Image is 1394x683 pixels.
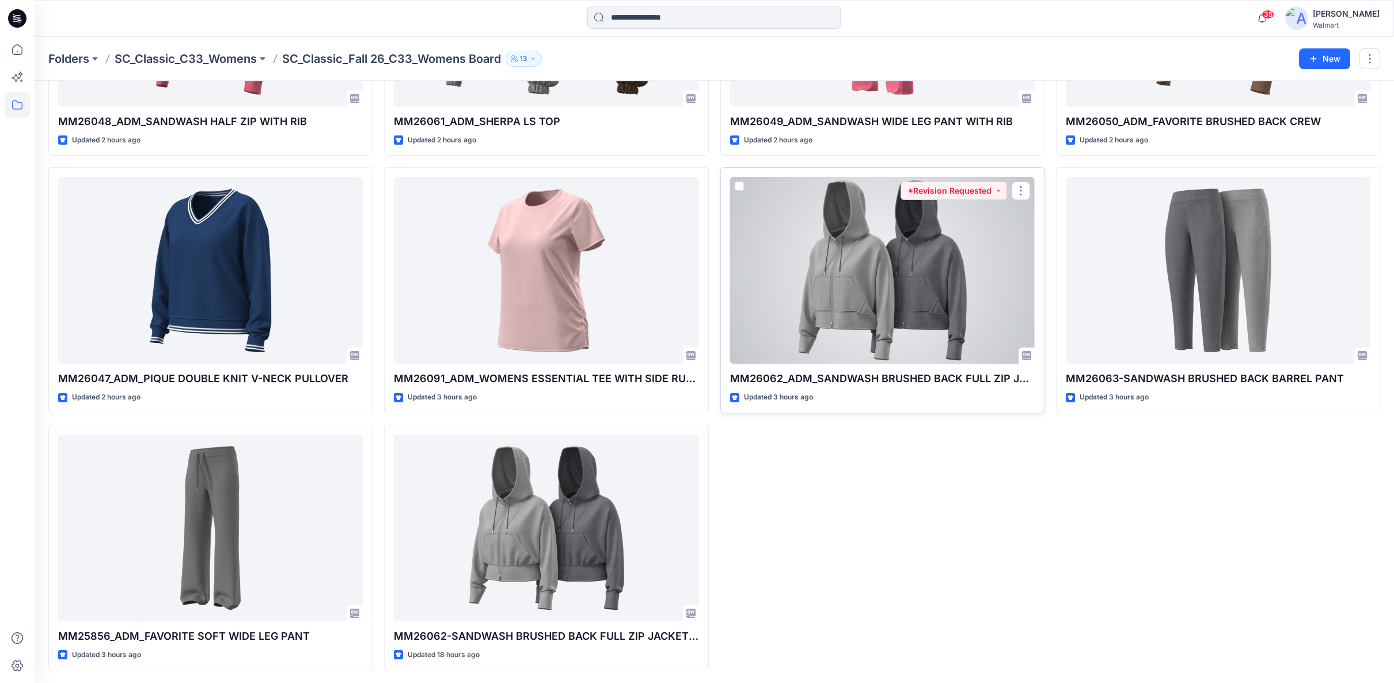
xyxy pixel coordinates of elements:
p: Updated 2 hours ago [72,134,140,146]
a: MM26062-SANDWASH BRUSHED BACK FULL ZIP JACKET OPT-2 [394,435,698,621]
p: MM26048_ADM_SANDWASH HALF ZIP WITH RIB [58,114,363,130]
a: MM26091_ADM_WOMENS ESSENTIAL TEE WITH SIDE RUCHING [394,177,698,364]
button: New [1299,48,1350,69]
a: SC_Classic_C33_Womens [115,51,257,67]
a: Folders [48,51,89,67]
a: MM26063-SANDWASH BRUSHED BACK BARREL PANT [1066,177,1370,364]
p: 13 [520,52,527,65]
p: MM26049_ADM_SANDWASH WIDE LEG PANT WITH RIB [730,114,1035,130]
img: avatar [1285,7,1308,30]
p: Updated 2 hours ago [744,134,812,146]
p: Updated 2 hours ago [1080,134,1148,146]
p: MM26062-SANDWASH BRUSHED BACK FULL ZIP JACKET OPT-2 [394,628,698,644]
p: SC_Classic_Fall 26_C33_Womens Board [282,51,501,67]
p: MM25856_ADM_FAVORITE SOFT WIDE LEG PANT [58,628,363,644]
p: MM26091_ADM_WOMENS ESSENTIAL TEE WITH SIDE RUCHING [394,371,698,387]
p: Updated 3 hours ago [1080,391,1149,403]
div: Walmart [1313,21,1380,29]
p: Updated 3 hours ago [408,391,477,403]
p: MM26050_ADM_FAVORITE BRUSHED BACK CREW [1066,114,1370,130]
p: Updated 18 hours ago [408,649,480,661]
p: Updated 3 hours ago [72,649,141,661]
p: Updated 2 hours ago [408,134,476,146]
p: MM26061_ADM_SHERPA LS TOP [394,114,698,130]
div: [PERSON_NAME] [1313,7,1380,21]
a: MM26062_ADM_SANDWASH BRUSHED BACK FULL ZIP JACKET OPT-1 [730,177,1035,364]
p: MM26063-SANDWASH BRUSHED BACK BARREL PANT [1066,371,1370,387]
button: 13 [506,51,542,67]
p: Updated 3 hours ago [744,391,813,403]
a: MM25856_ADM_FAVORITE SOFT WIDE LEG PANT [58,435,363,621]
a: MM26047_ADM_PIQUE DOUBLE KNIT V-NECK PULLOVER [58,177,363,364]
span: 35 [1262,10,1274,19]
p: MM26047_ADM_PIQUE DOUBLE KNIT V-NECK PULLOVER [58,371,363,387]
p: Updated 2 hours ago [72,391,140,403]
p: MM26062_ADM_SANDWASH BRUSHED BACK FULL ZIP JACKET OPT-1 [730,371,1035,387]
